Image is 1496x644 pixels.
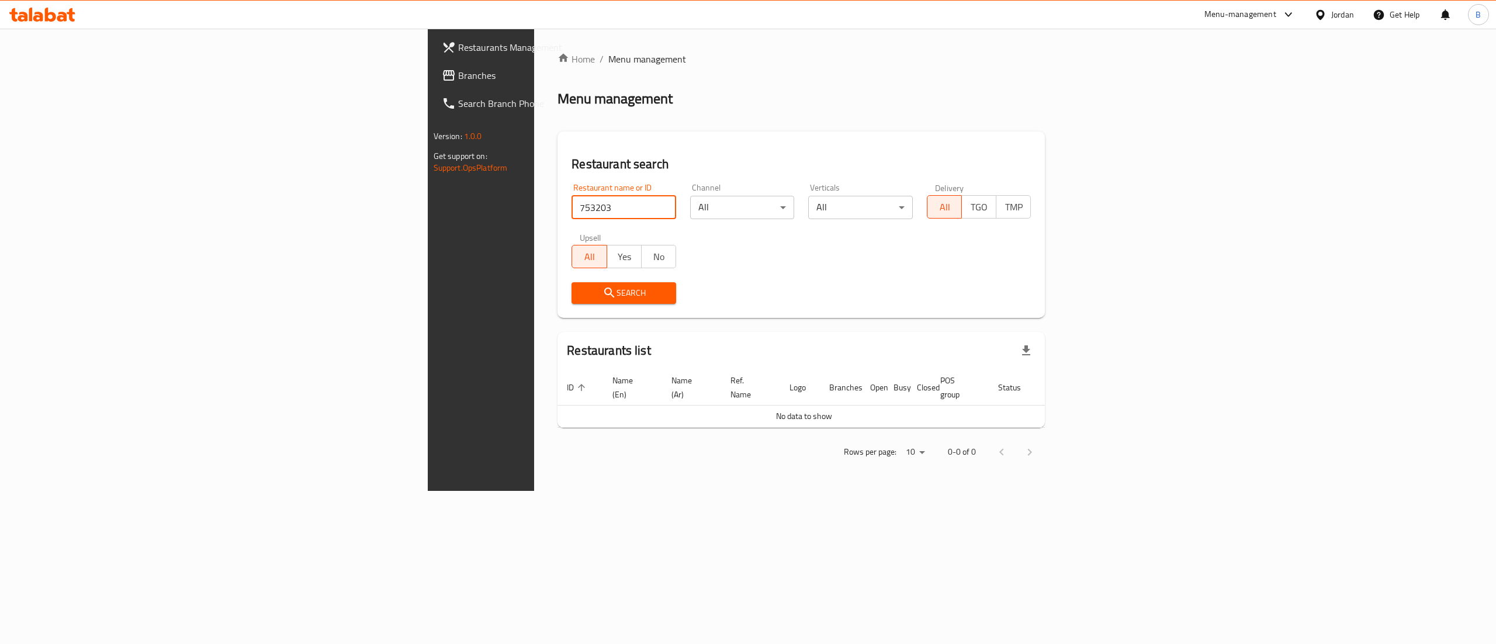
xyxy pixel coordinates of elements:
p: Rows per page: [844,445,896,459]
a: Support.OpsPlatform [434,160,508,175]
span: Name (Ar) [671,373,707,401]
div: Rows per page: [901,444,929,461]
span: 1.0.0 [464,129,482,144]
span: TGO [967,199,992,216]
a: Search Branch Phone [432,89,678,117]
h2: Restaurants list [567,342,650,359]
span: All [932,199,957,216]
span: No data to show [776,408,832,424]
span: Get support on: [434,148,487,164]
span: Yes [612,248,637,265]
label: Delivery [935,183,964,192]
button: All [572,245,607,268]
span: ID [567,380,589,394]
span: Name (En) [612,373,648,401]
div: All [690,196,795,219]
a: Branches [432,61,678,89]
th: Branches [820,370,861,406]
span: Branches [458,68,669,82]
div: Export file [1012,337,1040,365]
span: TMP [1001,199,1026,216]
span: Ref. Name [730,373,766,401]
p: 0-0 of 0 [948,445,976,459]
input: Search for restaurant name or ID.. [572,196,676,219]
a: Restaurants Management [432,33,678,61]
span: No [646,248,671,265]
th: Logo [780,370,820,406]
th: Busy [884,370,908,406]
div: Jordan [1331,8,1354,21]
h2: Restaurant search [572,155,1031,173]
button: TGO [961,195,996,219]
div: Menu-management [1204,8,1276,22]
button: All [927,195,962,219]
span: Search Branch Phone [458,96,669,110]
div: All [808,196,913,219]
span: Restaurants Management [458,40,669,54]
button: Yes [607,245,642,268]
nav: breadcrumb [557,52,1045,66]
th: Closed [908,370,931,406]
span: Search [581,286,667,300]
button: TMP [996,195,1031,219]
button: No [641,245,676,268]
span: Version: [434,129,462,144]
table: enhanced table [557,370,1090,428]
span: Status [998,380,1036,394]
th: Open [861,370,884,406]
span: All [577,248,602,265]
span: B [1476,8,1481,21]
span: POS group [940,373,975,401]
label: Upsell [580,233,601,241]
button: Search [572,282,676,304]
